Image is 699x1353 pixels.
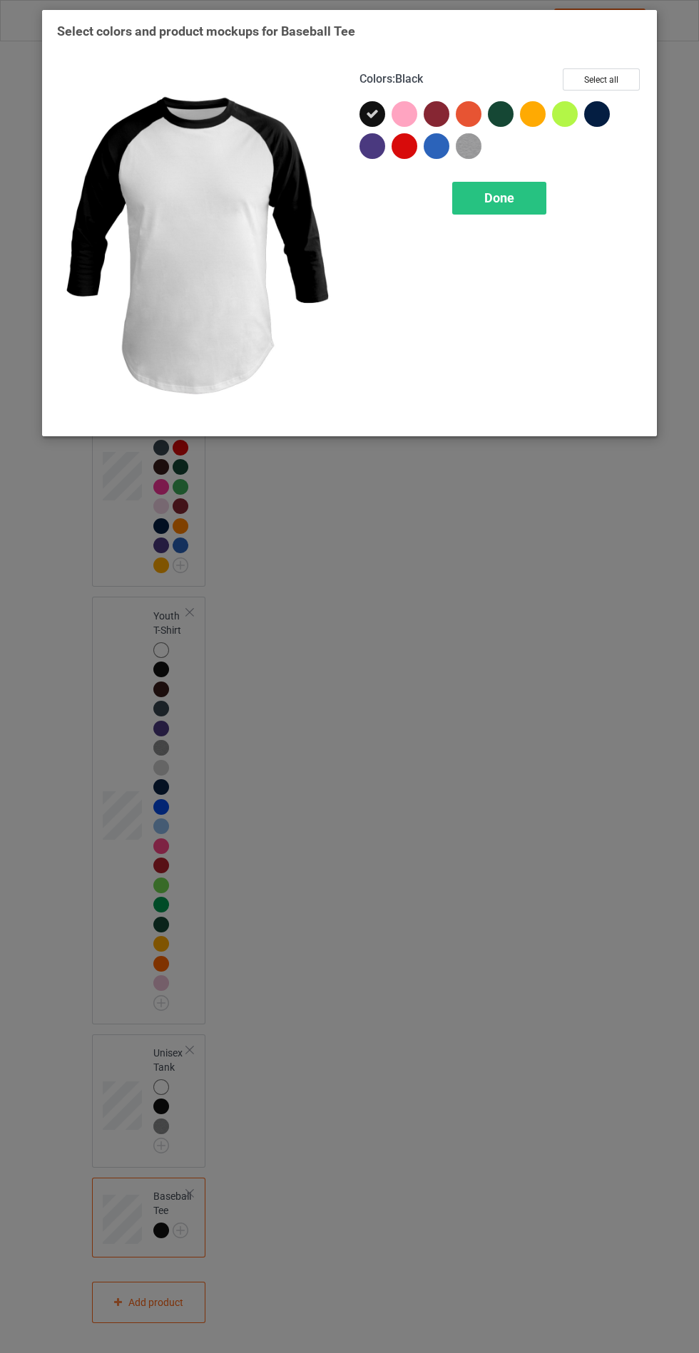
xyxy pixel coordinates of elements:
button: Select all [563,68,640,91]
span: Select colors and product mockups for Baseball Tee [57,24,355,38]
img: heather_texture.png [456,133,481,159]
span: Done [484,190,514,205]
img: regular.jpg [57,68,340,421]
span: Black [395,72,423,86]
h4: : [359,72,423,87]
span: Colors [359,72,392,86]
